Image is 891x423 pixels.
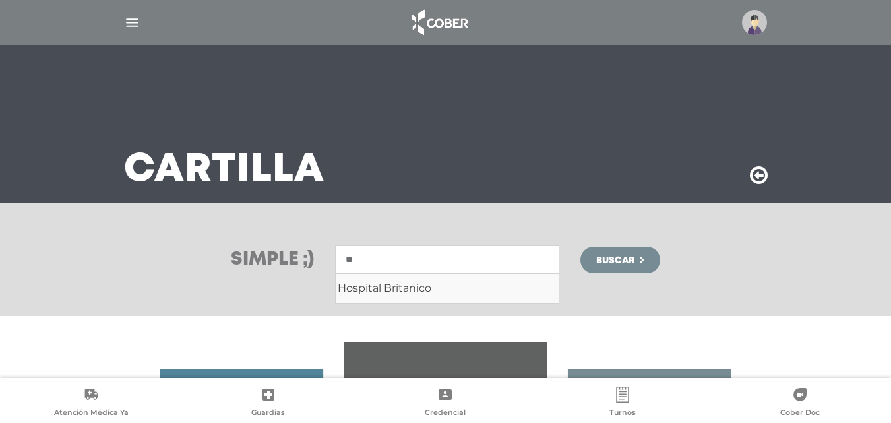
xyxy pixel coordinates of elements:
button: Buscar [580,247,660,273]
h3: Cartilla [124,153,324,187]
a: Turnos [534,387,712,420]
span: Credencial [425,408,466,420]
a: Guardias [180,387,357,420]
a: Credencial [357,387,534,420]
div: Hospital Britanico [338,280,557,296]
img: logo_cober_home-white.png [404,7,474,38]
a: Cober Doc [711,387,888,420]
img: profile-placeholder.svg [742,10,767,35]
h3: Simple ;) [231,251,314,269]
span: Buscar [596,256,634,265]
a: Atención Médica Ya [3,387,180,420]
img: Cober_menu-lines-white.svg [124,15,140,31]
span: Guardias [251,408,285,420]
span: Cober Doc [780,408,820,420]
span: Turnos [609,408,636,420]
span: Atención Médica Ya [54,408,129,420]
